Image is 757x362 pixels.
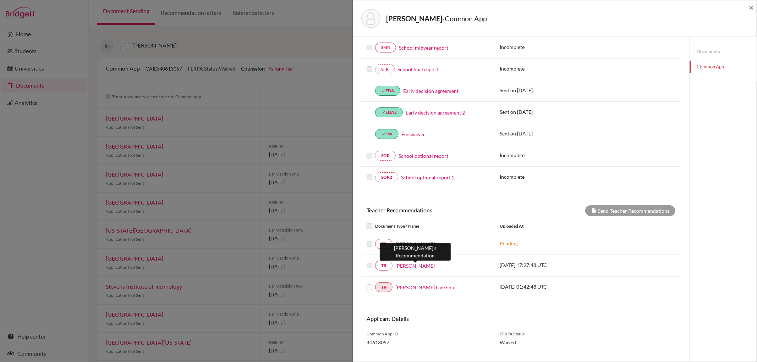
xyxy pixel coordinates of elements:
h6: Applicant Details [367,315,516,322]
a: Fee waiver [401,130,425,138]
p: Sent on [DATE] [500,87,573,94]
a: TR [375,239,393,249]
span: FERPA Status [500,331,569,337]
span: Waived [500,339,569,346]
a: SOR [375,151,396,161]
a: Early decision agreement 2 [406,109,465,116]
a: doneEDA [375,86,400,96]
p: Sent on [DATE] [500,108,573,116]
a: School optional report 2 [401,174,455,181]
span: × [749,2,754,12]
div: Send Teacher Recommendations [585,205,675,216]
div: [PERSON_NAME]’s Recommendation [380,243,451,261]
a: [PERSON_NAME] [395,262,435,269]
a: doneEDA2 [375,107,403,117]
a: Common App [690,61,757,73]
a: SMR [375,43,396,52]
a: TR [375,261,393,271]
p: Incomplete [500,151,573,159]
a: [PERSON_NAME] Ladrona [395,284,454,291]
a: doneFW [375,129,399,139]
span: [PERSON_NAME] [395,240,435,248]
h6: Teacher Recommendations [361,207,521,213]
p: [DATE] 01:42:48 UTC [500,283,596,290]
p: Incomplete [500,65,573,72]
p: Pending [500,240,596,247]
strong: [PERSON_NAME] [386,14,442,23]
div: Document Type / Name [361,222,494,230]
p: Incomplete [500,43,573,51]
i: done [381,89,385,93]
a: TR [375,282,393,292]
button: Close [749,3,754,12]
a: Early decision agreement [403,87,459,95]
a: Documents [690,45,757,58]
div: Uploaded at [494,222,601,230]
a: School midyear report [399,44,448,51]
a: SFR [375,64,395,74]
span: - Common App [442,14,487,23]
p: Sent on [DATE] [500,130,573,137]
i: done [381,132,385,136]
p: [DATE] 17:27:48 UTC [500,261,596,269]
a: School final report [397,66,438,73]
a: SOR2 [375,172,398,182]
i: done [381,110,385,115]
span: 40613057 [367,339,489,346]
p: Incomplete [500,173,573,180]
span: Common App ID [367,331,489,337]
a: School optional report [399,152,448,160]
